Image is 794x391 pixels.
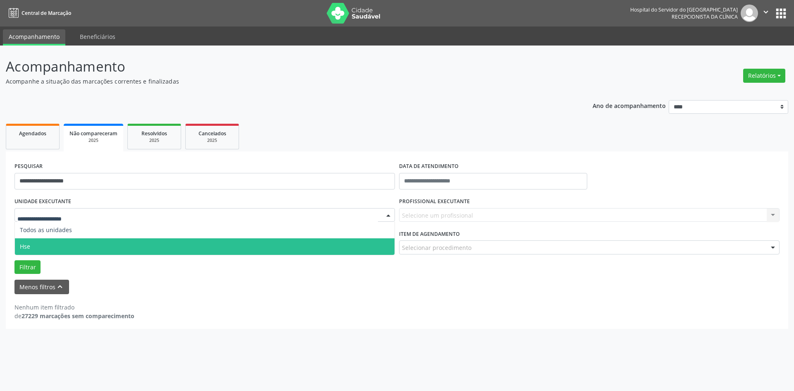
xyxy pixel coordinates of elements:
[6,77,553,86] p: Acompanhe a situação das marcações correntes e finalizadas
[743,69,785,83] button: Relatórios
[399,195,470,208] label: PROFISSIONAL EXECUTANTE
[14,303,134,312] div: Nenhum item filtrado
[19,130,46,137] span: Agendados
[630,6,738,13] div: Hospital do Servidor do [GEOGRAPHIC_DATA]
[22,312,134,320] strong: 27229 marcações sem comparecimento
[20,242,30,250] span: Hse
[69,137,117,144] div: 2025
[774,6,788,21] button: apps
[399,228,460,240] label: Item de agendamento
[741,5,758,22] img: img
[134,137,175,144] div: 2025
[672,13,738,20] span: Recepcionista da clínica
[191,137,233,144] div: 2025
[6,6,71,20] a: Central de Marcação
[14,312,134,320] div: de
[14,195,71,208] label: UNIDADE EXECUTANTE
[20,226,72,234] span: Todos as unidades
[402,243,471,252] span: Selecionar procedimento
[6,56,553,77] p: Acompanhamento
[593,100,666,110] p: Ano de acompanhamento
[69,130,117,137] span: Não compareceram
[14,160,43,173] label: PESQUISAR
[198,130,226,137] span: Cancelados
[74,29,121,44] a: Beneficiários
[758,5,774,22] button: 
[14,280,69,294] button: Menos filtroskeyboard_arrow_up
[761,7,770,17] i: 
[22,10,71,17] span: Central de Marcação
[3,29,65,46] a: Acompanhamento
[141,130,167,137] span: Resolvidos
[14,260,41,274] button: Filtrar
[399,160,459,173] label: DATA DE ATENDIMENTO
[55,282,65,291] i: keyboard_arrow_up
